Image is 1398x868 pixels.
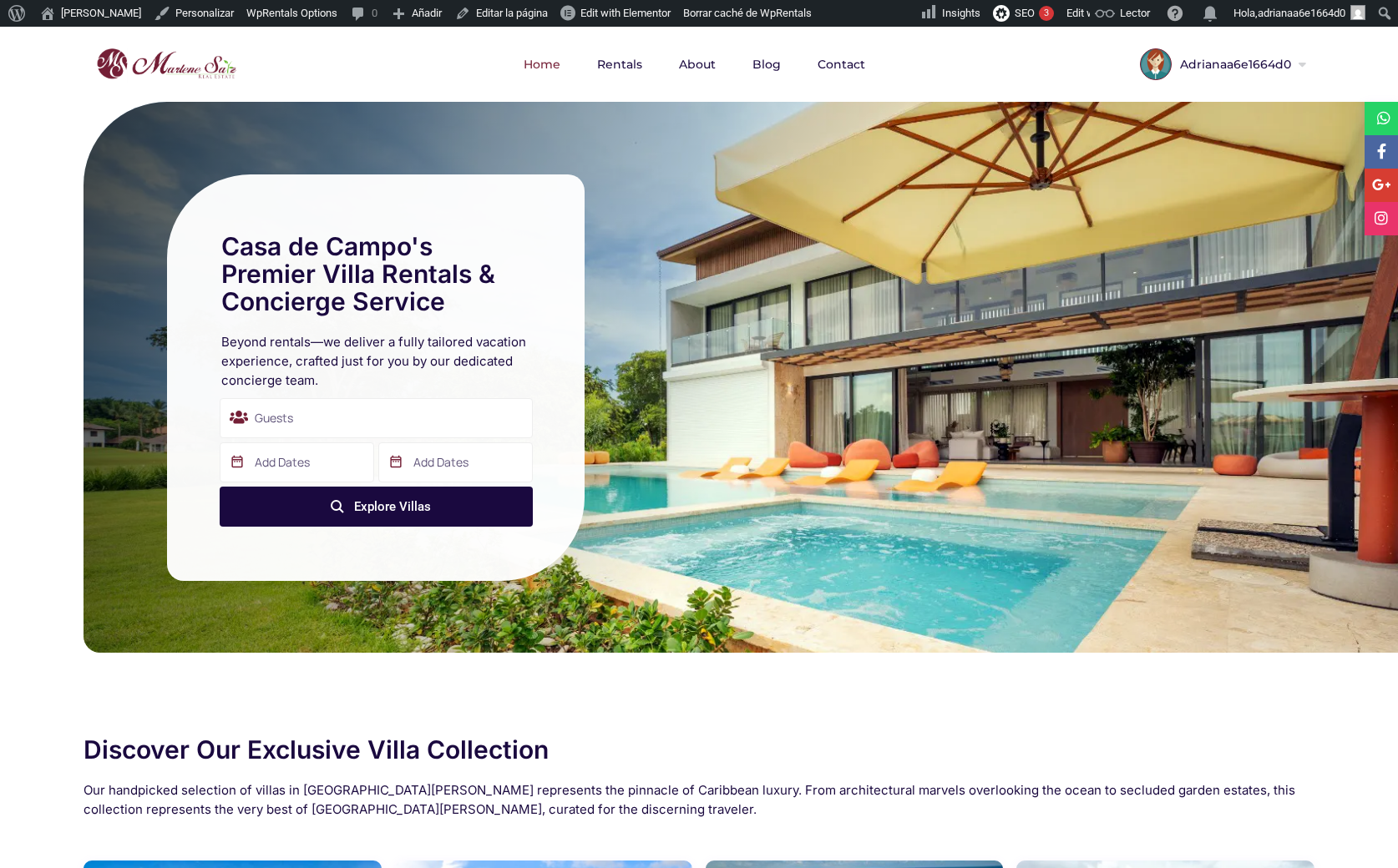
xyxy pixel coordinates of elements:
span: Edit with Elementor [580,7,671,19]
input: Add Dates [220,442,374,482]
h2: Our handpicked selection of villas in [GEOGRAPHIC_DATA][PERSON_NAME] represents the pinnacle of C... [84,780,1314,819]
span: adrianaa6e1664d0 [1258,7,1345,19]
a: Contact [801,27,882,102]
div: 3 [1039,6,1054,21]
a: Rentals [580,27,659,102]
img: logo [92,44,241,84]
input: Add Dates [378,442,533,482]
h1: Casa de Campo's Premier Villa Rentals & Concierge Service [221,233,530,315]
span: Adrianaa6e1664d0 [1172,58,1295,70]
a: Blog [736,27,798,102]
img: Visitas de 48 horas. Haz clic para ver más estadísticas del sitio. [827,4,920,24]
span: SEO [1015,7,1035,19]
a: About [662,27,732,102]
div: Guests [220,398,533,438]
h2: Beyond rentals—we deliver a fully tailored vacation experience, crafted just for you by our dedic... [221,332,530,390]
h2: Discover Our Exclusive Villa Collection [84,736,1314,764]
a: Home [507,27,577,102]
button: Explore Villas [220,487,533,527]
